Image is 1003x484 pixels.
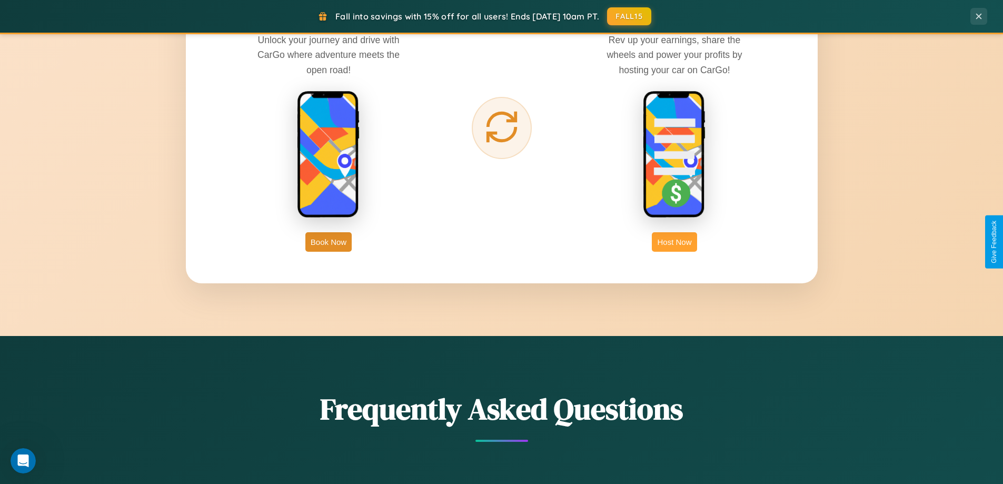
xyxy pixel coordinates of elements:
h2: Frequently Asked Questions [186,389,818,429]
img: rent phone [297,91,360,219]
iframe: Intercom live chat [11,448,36,473]
img: host phone [643,91,706,219]
p: Unlock your journey and drive with CarGo where adventure meets the open road! [250,33,408,77]
p: Rev up your earnings, share the wheels and power your profits by hosting your car on CarGo! [595,33,753,77]
div: Give Feedback [990,221,998,263]
button: Host Now [652,232,697,252]
span: Fall into savings with 15% off for all users! Ends [DATE] 10am PT. [335,11,599,22]
button: FALL15 [607,7,651,25]
button: Book Now [305,232,352,252]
